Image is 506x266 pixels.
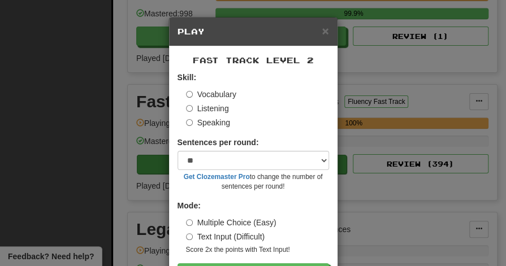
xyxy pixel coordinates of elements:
[178,172,329,191] small: to change the number of sentences per round!
[184,173,250,181] a: Get Clozemaster Pro
[186,119,193,126] input: Speaking
[193,55,314,65] span: Fast Track Level 2
[186,231,265,242] label: Text Input (Difficult)
[186,245,329,255] small: Score 2x the points with Text Input !
[186,91,193,98] input: Vocabulary
[322,24,328,37] span: ×
[186,117,230,128] label: Speaking
[186,217,276,228] label: Multiple Choice (Easy)
[178,26,329,37] h5: Play
[186,89,236,100] label: Vocabulary
[322,25,328,37] button: Close
[186,103,229,114] label: Listening
[186,233,193,240] input: Text Input (Difficult)
[178,73,196,82] strong: Skill:
[186,219,193,226] input: Multiple Choice (Easy)
[178,201,201,210] strong: Mode:
[178,137,259,148] label: Sentences per round:
[186,105,193,112] input: Listening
